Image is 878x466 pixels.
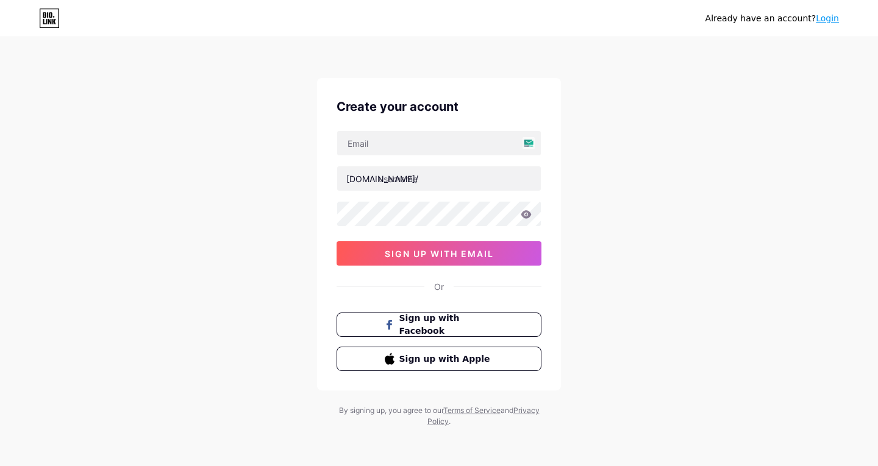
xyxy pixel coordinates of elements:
[337,241,541,266] button: sign up with email
[399,312,494,337] span: Sign up with Facebook
[705,12,839,25] div: Already have an account?
[443,406,501,415] a: Terms of Service
[346,172,418,185] div: [DOMAIN_NAME]/
[337,97,541,116] div: Create your account
[434,280,444,293] div: Or
[337,166,541,191] input: username
[335,405,543,427] div: By signing up, you agree to our and .
[816,13,839,23] a: Login
[385,249,494,259] span: sign up with email
[337,312,541,337] button: Sign up with Facebook
[337,131,541,155] input: Email
[399,353,494,365] span: Sign up with Apple
[337,347,541,371] button: Sign up with Apple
